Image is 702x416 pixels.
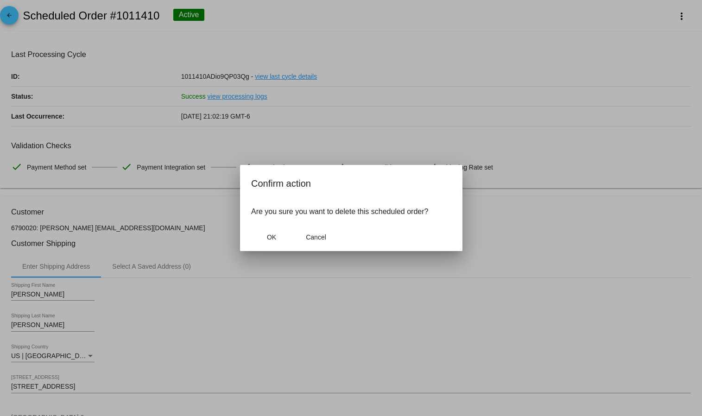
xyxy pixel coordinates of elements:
[251,208,451,216] p: Are you sure you want to delete this scheduled order?
[296,229,336,246] button: Close dialog
[251,229,292,246] button: Close dialog
[306,233,326,241] span: Cancel
[251,176,451,191] h2: Confirm action
[266,233,276,241] span: OK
